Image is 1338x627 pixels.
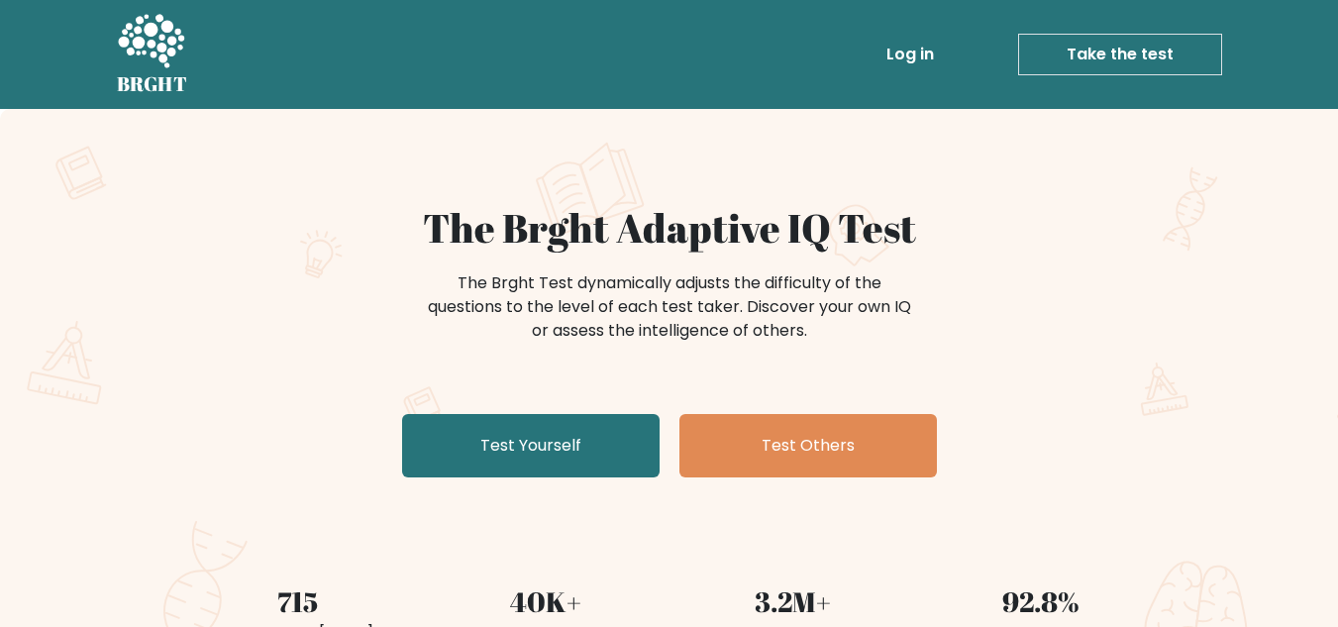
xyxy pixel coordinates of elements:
[186,580,410,622] div: 715
[434,580,658,622] div: 40K+
[929,580,1153,622] div: 92.8%
[1018,34,1222,75] a: Take the test
[878,35,942,74] a: Log in
[186,204,1153,252] h1: The Brght Adaptive IQ Test
[681,580,905,622] div: 3.2M+
[422,271,917,343] div: The Brght Test dynamically adjusts the difficulty of the questions to the level of each test take...
[117,8,188,101] a: BRGHT
[402,414,660,477] a: Test Yourself
[117,72,188,96] h5: BRGHT
[679,414,937,477] a: Test Others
